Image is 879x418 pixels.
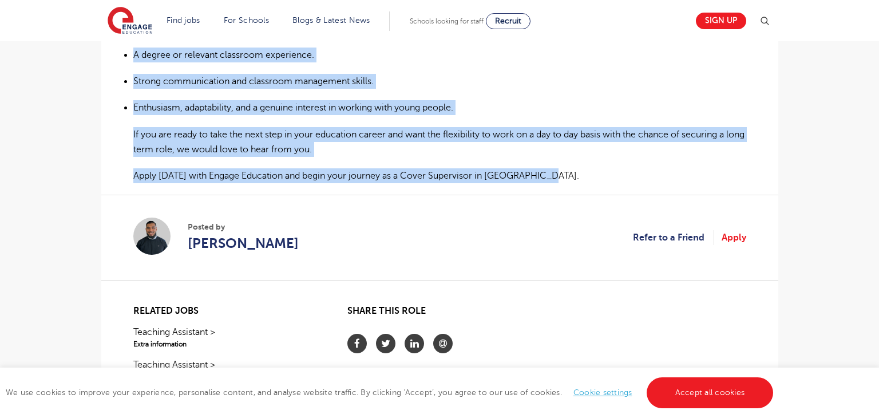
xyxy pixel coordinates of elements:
[633,230,714,245] a: Refer to a Friend
[696,13,746,29] a: Sign up
[167,16,200,25] a: Find jobs
[495,17,521,25] span: Recruit
[292,16,370,25] a: Blogs & Latest News
[133,74,746,89] p: Strong communication and classroom management skills.
[133,358,317,382] a: Teaching Assistant >Extra information
[133,48,746,62] p: A degree or relevant classroom experience.
[188,221,299,233] span: Posted by
[133,168,746,183] p: Apply [DATE] with Engage Education and begin your journey as a Cover Supervisor in [GEOGRAPHIC_DA...
[722,230,746,245] a: Apply
[133,306,317,317] h2: Related jobs
[647,377,774,408] a: Accept all cookies
[108,7,152,36] img: Engage Education
[486,13,530,29] a: Recruit
[347,306,531,322] h2: Share this role
[188,233,299,254] a: [PERSON_NAME]
[410,17,484,25] span: Schools looking for staff
[573,388,632,397] a: Cookie settings
[6,388,776,397] span: We use cookies to improve your experience, personalise content, and analyse website traffic. By c...
[133,339,317,349] span: Extra information
[133,325,317,349] a: Teaching Assistant >Extra information
[133,127,746,157] p: If you are ready to take the next step in your education career and want the flexibility to work ...
[224,16,269,25] a: For Schools
[133,100,746,115] p: Enthusiasm, adaptability, and a genuine interest in working with young people.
